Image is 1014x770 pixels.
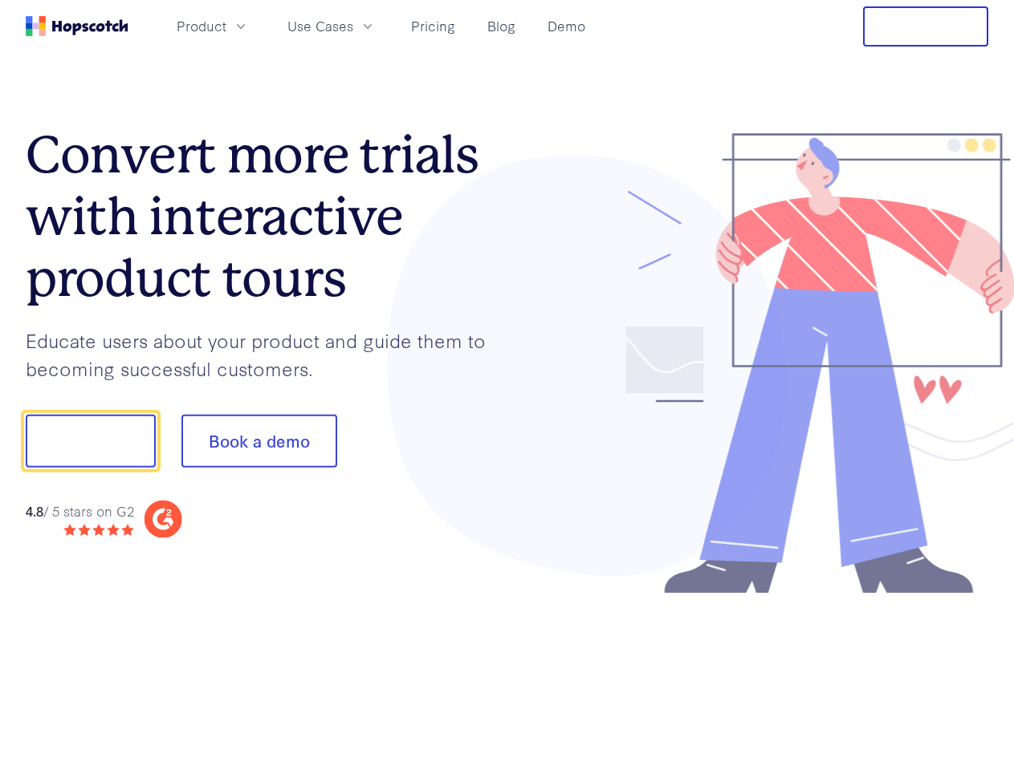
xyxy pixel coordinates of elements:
[26,124,507,309] h1: Convert more trials with interactive product tours
[278,13,385,39] button: Use Cases
[481,13,522,39] a: Blog
[177,16,226,36] span: Product
[26,500,134,521] div: / 5 stars on G2
[863,6,988,47] button: Free Trial
[26,16,128,36] a: Home
[26,326,507,382] p: Educate users about your product and guide them to becoming successful customers.
[26,500,43,519] strong: 4.8
[541,13,592,39] a: Demo
[26,415,156,468] button: Show me!
[167,13,259,39] button: Product
[181,415,337,468] button: Book a demo
[287,16,353,36] span: Use Cases
[405,13,462,39] a: Pricing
